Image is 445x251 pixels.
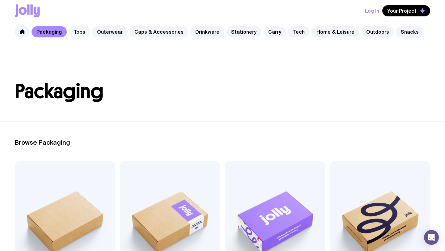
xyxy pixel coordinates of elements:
a: Stationery [226,26,261,37]
a: Outdoors [361,26,394,37]
h2: Browse Packaging [15,139,430,146]
button: Your Project [382,5,430,16]
a: Home & Leisure [311,26,359,37]
a: Snacks [396,26,424,37]
h1: Packaging [15,82,430,101]
a: Tops [69,26,90,37]
a: Carry [263,26,286,37]
a: Packaging [32,26,67,37]
a: Drinkware [190,26,224,37]
a: Outerwear [92,26,128,37]
div: Open Intercom Messenger [424,230,439,245]
a: Tech [288,26,310,37]
span: Your Project [387,8,417,14]
button: Log In [365,5,379,16]
a: Caps & Accessories [129,26,189,37]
